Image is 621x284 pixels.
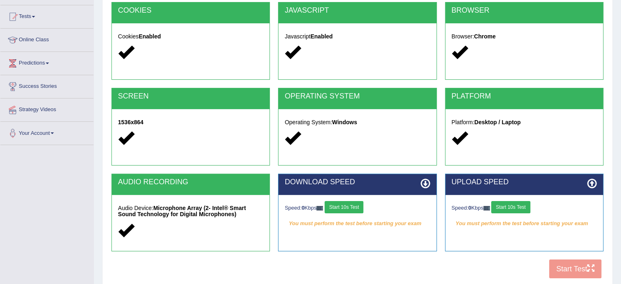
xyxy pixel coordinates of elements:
[452,217,597,230] em: You must perform the test before starting your exam
[452,119,597,125] h5: Platform:
[452,7,597,15] h2: BROWSER
[483,206,490,210] img: ajax-loader-fb-connection.gif
[118,34,263,40] h5: Cookies
[491,201,530,213] button: Start 10s Test
[0,98,93,119] a: Strategy Videos
[118,119,143,125] strong: 1536x864
[0,122,93,142] a: Your Account
[285,201,430,215] div: Speed: Kbps
[0,29,93,49] a: Online Class
[285,119,430,125] h5: Operating System:
[302,205,305,211] strong: 0
[0,52,93,72] a: Predictions
[285,92,430,101] h2: OPERATING SYSTEM
[468,205,471,211] strong: 0
[285,217,430,230] em: You must perform the test before starting your exam
[310,33,332,40] strong: Enabled
[452,34,597,40] h5: Browser:
[118,205,263,218] h5: Audio Device:
[139,33,161,40] strong: Enabled
[474,33,496,40] strong: Chrome
[285,7,430,15] h2: JAVASCRIPT
[118,92,263,101] h2: SCREEN
[285,34,430,40] h5: Javascript
[474,119,521,125] strong: Desktop / Laptop
[452,178,597,186] h2: UPLOAD SPEED
[0,5,93,26] a: Tests
[118,205,246,217] strong: Microphone Array (2- Intel® Smart Sound Technology for Digital Microphones)
[325,201,363,213] button: Start 10s Test
[285,178,430,186] h2: DOWNLOAD SPEED
[118,178,263,186] h2: AUDIO RECORDING
[118,7,263,15] h2: COOKIES
[0,75,93,96] a: Success Stories
[316,206,323,210] img: ajax-loader-fb-connection.gif
[452,92,597,101] h2: PLATFORM
[452,201,597,215] div: Speed: Kbps
[332,119,357,125] strong: Windows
